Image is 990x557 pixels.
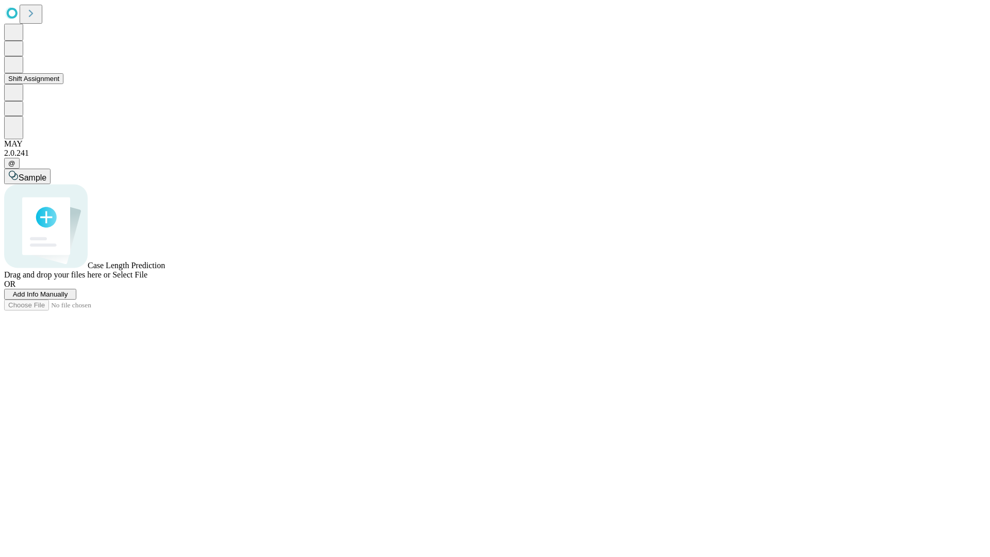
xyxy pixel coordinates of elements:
[4,289,76,300] button: Add Info Manually
[8,159,15,167] span: @
[4,270,110,279] span: Drag and drop your files here or
[88,261,165,270] span: Case Length Prediction
[4,169,51,184] button: Sample
[4,73,63,84] button: Shift Assignment
[19,173,46,182] span: Sample
[4,139,986,149] div: MAY
[4,280,15,288] span: OR
[4,158,20,169] button: @
[13,290,68,298] span: Add Info Manually
[4,149,986,158] div: 2.0.241
[112,270,147,279] span: Select File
